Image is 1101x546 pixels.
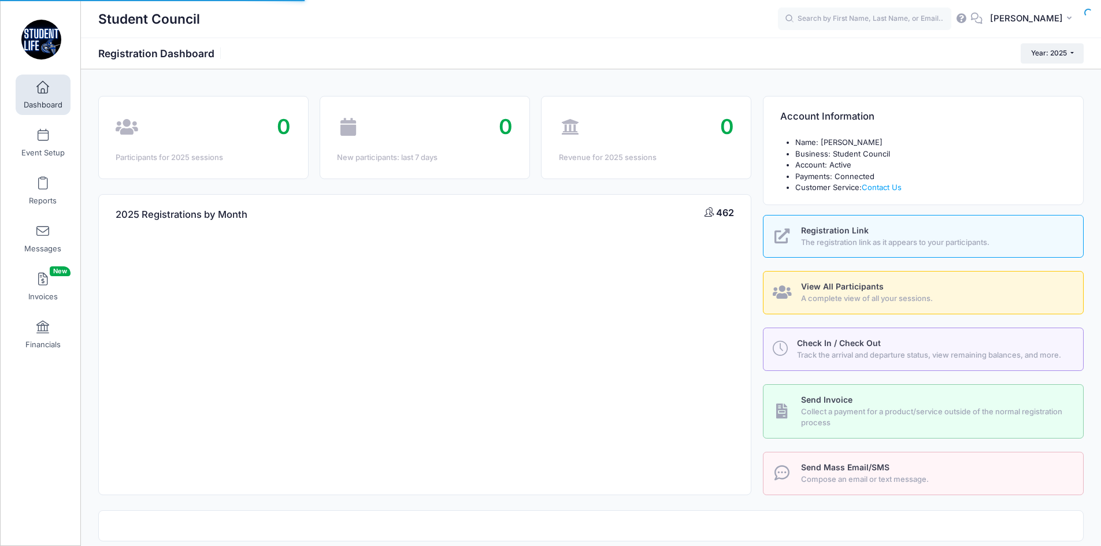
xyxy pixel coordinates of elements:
[116,198,247,231] h4: 2025 Registrations by Month
[16,170,71,211] a: Reports
[795,182,1066,194] li: Customer Service:
[50,266,71,276] span: New
[116,152,291,164] div: Participants for 2025 sessions
[716,207,734,218] span: 462
[801,395,852,404] span: Send Invoice
[1021,43,1084,63] button: Year: 2025
[337,152,512,164] div: New participants: last 7 days
[795,159,1066,171] li: Account: Active
[20,18,63,61] img: Student Council
[801,462,889,472] span: Send Mass Email/SMS
[801,293,1070,304] span: A complete view of all your sessions.
[1,12,81,67] a: Student Council
[763,328,1084,371] a: Check In / Check Out Track the arrival and departure status, view remaining balances, and more.
[763,452,1084,495] a: Send Mass Email/SMS Compose an email or text message.
[29,196,57,206] span: Reports
[797,350,1070,361] span: Track the arrival and departure status, view remaining balances, and more.
[16,75,71,115] a: Dashboard
[1031,49,1067,57] span: Year: 2025
[862,183,902,192] a: Contact Us
[559,152,734,164] div: Revenue for 2025 sessions
[16,218,71,259] a: Messages
[763,271,1084,314] a: View All Participants A complete view of all your sessions.
[795,148,1066,160] li: Business: Student Council
[24,100,62,110] span: Dashboard
[983,6,1084,32] button: [PERSON_NAME]
[720,114,734,139] span: 0
[499,114,513,139] span: 0
[801,237,1070,248] span: The registration link as it appears to your participants.
[801,225,869,235] span: Registration Link
[25,340,61,350] span: Financials
[780,101,874,133] h4: Account Information
[763,384,1084,439] a: Send Invoice Collect a payment for a product/service outside of the normal registration process
[801,474,1070,485] span: Compose an email or text message.
[16,314,71,355] a: Financials
[277,114,291,139] span: 0
[21,148,65,158] span: Event Setup
[16,122,71,163] a: Event Setup
[24,244,61,254] span: Messages
[98,6,200,32] h1: Student Council
[98,47,224,60] h1: Registration Dashboard
[990,12,1063,25] span: [PERSON_NAME]
[795,137,1066,148] li: Name: [PERSON_NAME]
[795,171,1066,183] li: Payments: Connected
[28,292,58,302] span: Invoices
[778,8,951,31] input: Search by First Name, Last Name, or Email...
[763,215,1084,258] a: Registration Link The registration link as it appears to your participants.
[801,281,884,291] span: View All Participants
[16,266,71,307] a: InvoicesNew
[801,406,1070,429] span: Collect a payment for a product/service outside of the normal registration process
[797,338,881,348] span: Check In / Check Out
